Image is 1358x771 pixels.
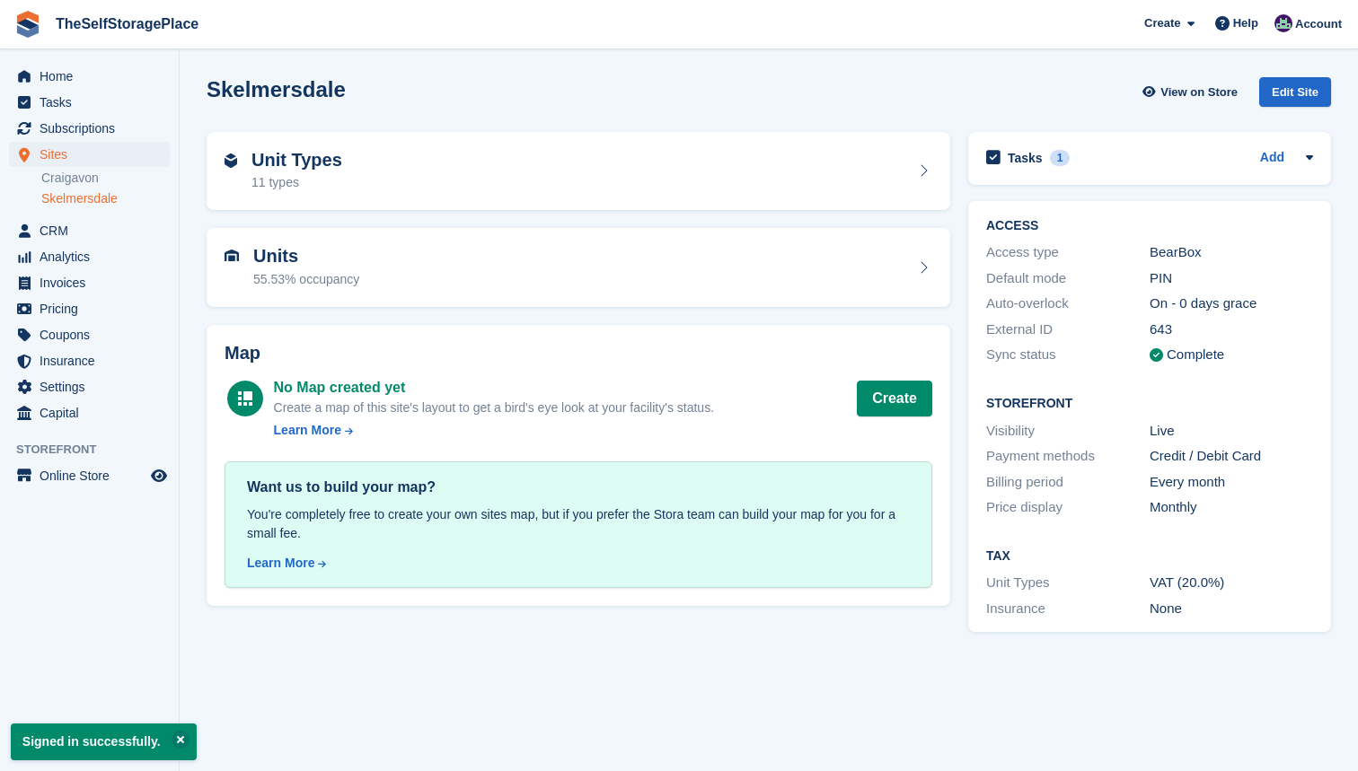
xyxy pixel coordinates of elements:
[247,554,314,573] div: Learn More
[986,599,1150,619] div: Insurance
[1050,150,1071,166] div: 1
[986,497,1150,518] div: Price display
[40,296,147,321] span: Pricing
[986,549,1313,564] h2: Tax
[11,723,197,760] p: Signed in successfully.
[986,345,1150,365] div: Sync status
[274,399,714,417] div: Create a map of this site's layout to get a bird's eye look at your facility's status.
[225,250,239,262] img: unit-icn-7be61d7bf1b0ce9d3e12c5938cc71ed9869f7b940bace4675aadf7bd6d80202e.svg
[274,421,714,440] a: Learn More
[1274,14,1292,32] img: Sam
[9,348,170,373] a: menu
[274,421,341,440] div: Learn More
[9,463,170,488] a: menu
[986,421,1150,442] div: Visibility
[1167,345,1224,365] div: Complete
[40,218,147,243] span: CRM
[9,322,170,347] a: menu
[1008,150,1043,166] h2: Tasks
[207,77,346,101] h2: Skelmersdale
[247,505,910,543] div: You're completely free to create your own sites map, but if you prefer the Stora team can build y...
[986,242,1150,263] div: Access type
[148,465,170,486] a: Preview store
[9,116,170,141] a: menu
[41,190,170,207] a: Skelmersdale
[1295,15,1342,33] span: Account
[9,90,170,115] a: menu
[1150,242,1313,263] div: BearBox
[251,150,342,171] h2: Unit Types
[9,270,170,295] a: menu
[40,142,147,167] span: Sites
[986,294,1150,314] div: Auto-overlock
[40,374,147,399] span: Settings
[1150,294,1313,314] div: On - 0 days grace
[274,377,714,399] div: No Map created yet
[1260,148,1284,169] a: Add
[207,132,950,211] a: Unit Types 11 types
[1150,421,1313,442] div: Live
[40,64,147,89] span: Home
[1144,14,1180,32] span: Create
[40,322,147,347] span: Coupons
[247,477,910,498] div: Want us to build your map?
[9,400,170,425] a: menu
[238,391,252,406] img: map-icn-white-8b231986280072e83805622d3debb4903e2986e43859118e7b4002611c8ef794.svg
[40,116,147,141] span: Subscriptions
[1140,77,1245,107] a: View on Store
[1150,268,1313,289] div: PIN
[247,554,910,573] a: Learn More
[1160,83,1238,101] span: View on Store
[253,246,359,267] h2: Units
[857,381,932,416] button: Create
[251,173,342,192] div: 11 types
[986,573,1150,593] div: Unit Types
[1259,77,1331,107] div: Edit Site
[9,244,170,269] a: menu
[9,218,170,243] a: menu
[1150,320,1313,340] div: 643
[40,90,147,115] span: Tasks
[1233,14,1258,32] span: Help
[40,400,147,425] span: Capital
[986,397,1313,411] h2: Storefront
[40,244,147,269] span: Analytics
[225,153,237,168] img: unit-type-icn-2b2737a686de81e16bb02015468b77c625bbabd49415b5ef34ead5e3b44a266d.svg
[9,374,170,399] a: menu
[1150,573,1313,593] div: VAT (20.0%)
[986,320,1150,340] div: External ID
[40,348,147,373] span: Insurance
[986,268,1150,289] div: Default mode
[1150,497,1313,518] div: Monthly
[9,142,170,167] a: menu
[14,11,41,38] img: stora-icon-8386f47178a22dfd0bd8f6a31ec36ba5ce8667c1dd55bd0f319d3a0aa187defe.svg
[1259,77,1331,114] a: Edit Site
[253,270,359,289] div: 55.53% occupancy
[9,64,170,89] a: menu
[41,170,170,187] a: Craigavon
[986,446,1150,467] div: Payment methods
[1150,599,1313,619] div: None
[48,9,206,39] a: TheSelfStoragePlace
[1150,446,1313,467] div: Credit / Debit Card
[986,219,1313,233] h2: ACCESS
[40,463,147,488] span: Online Store
[1150,472,1313,493] div: Every month
[207,228,950,307] a: Units 55.53% occupancy
[40,270,147,295] span: Invoices
[9,296,170,321] a: menu
[225,343,932,364] h2: Map
[986,472,1150,493] div: Billing period
[16,441,179,459] span: Storefront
